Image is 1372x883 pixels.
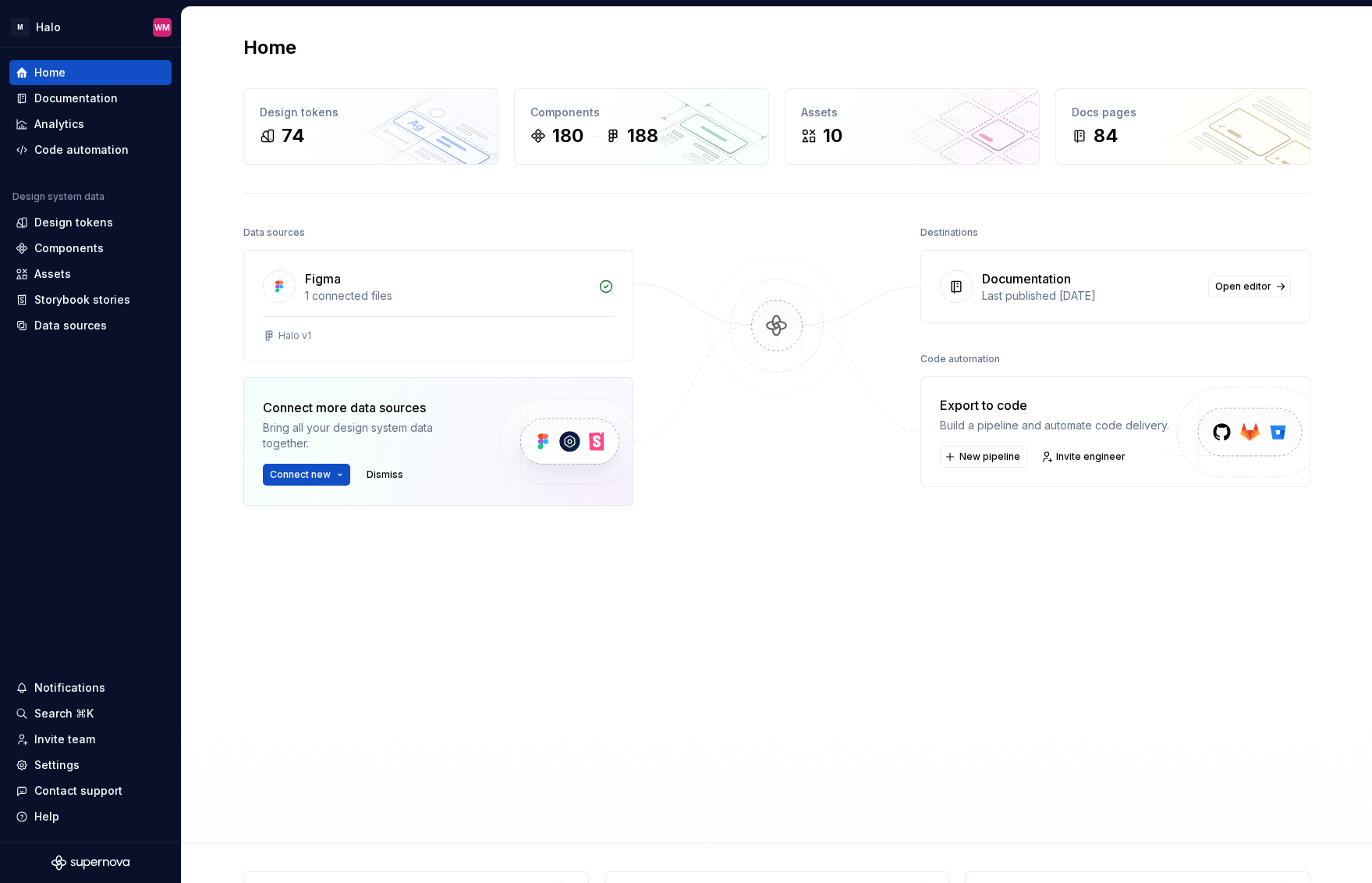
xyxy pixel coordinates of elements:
a: Storybook stories [9,287,172,312]
div: Code automation [34,142,129,158]
div: Components [530,105,753,120]
div: Figma [305,269,341,288]
h2: Home [243,35,296,60]
a: Invite team [9,727,172,752]
span: Invite engineer [1056,450,1126,463]
div: Connect more data sources [263,398,473,417]
button: Help [9,804,172,829]
div: Destinations [920,222,978,244]
a: Code automation [9,137,172,162]
span: Connect new [270,468,331,481]
a: Home [9,60,172,85]
div: Docs pages [1072,105,1294,120]
button: Dismiss [360,464,410,486]
a: Invite engineer [1037,446,1133,468]
div: Bring all your design system data together. [263,420,473,451]
div: Last published [DATE] [982,288,1199,304]
div: Export to code [940,396,1169,415]
span: Dismiss [367,468,403,481]
button: Connect new [263,464,350,486]
div: Design system data [12,190,105,203]
a: Settings [9,753,172,778]
div: Documentation [34,91,118,106]
div: 1 connected files [305,288,589,304]
div: Halo [36,20,61,35]
a: Design tokens [9,210,172,235]
a: Design tokens74 [243,88,498,165]
div: M [11,18,30,37]
div: Halo v1 [278,329,311,342]
a: Assets [9,262,172,287]
div: Search ⌘K [34,706,94,721]
div: Storybook stories [34,292,130,308]
button: Contact support [9,778,172,803]
div: 180 [552,123,583,148]
div: Documentation [982,269,1071,288]
div: 84 [1094,123,1119,148]
svg: Supernova Logo [51,855,129,871]
a: Figma1 connected filesHalo v1 [243,250,633,361]
a: Docs pages84 [1055,88,1310,165]
div: Code automation [920,348,1000,370]
button: Notifications [9,675,172,700]
div: Settings [34,757,80,773]
div: Assets [801,105,1023,120]
a: Documentation [9,86,172,111]
div: 10 [823,123,842,148]
div: Components [34,240,104,256]
a: Data sources [9,313,172,338]
div: Design tokens [34,215,113,230]
a: Analytics [9,112,172,137]
button: New pipeline [940,446,1027,468]
span: Open editor [1215,280,1271,293]
span: New pipeline [959,450,1020,463]
a: Components [9,236,172,261]
div: Data sources [243,222,305,244]
div: Data sources [34,318,107,333]
div: Build a pipeline and automate code delivery. [940,418,1169,433]
a: Assets10 [785,88,1040,165]
div: 188 [627,123,658,148]
div: Invite team [34,732,95,747]
a: Components180188 [514,88,769,165]
div: Help [34,809,59,824]
div: Home [34,65,66,80]
div: Design tokens [260,105,482,120]
a: Open editor [1208,276,1291,297]
div: 74 [282,123,305,148]
div: Contact support [34,783,122,799]
div: WM [154,21,170,34]
div: Notifications [34,680,105,696]
div: Analytics [34,116,84,132]
button: Search ⌘K [9,701,172,726]
div: Assets [34,266,71,282]
button: MHaloWM [3,10,178,44]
